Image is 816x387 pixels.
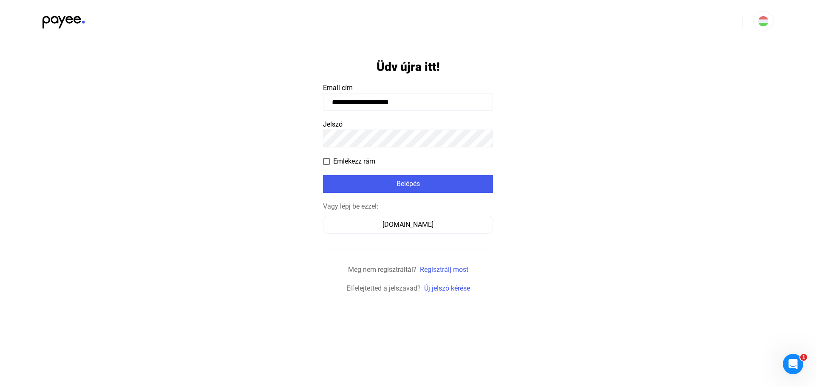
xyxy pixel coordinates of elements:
[346,284,421,292] span: Elfelejtetted a jelszavad?
[323,84,353,92] span: Email cím
[800,354,807,361] span: 1
[323,201,493,212] div: Vagy lépj be ezzel:
[758,16,768,26] img: HU
[326,220,490,230] div: [DOMAIN_NAME]
[323,216,493,234] button: [DOMAIN_NAME]
[323,120,343,128] span: Jelszó
[42,11,85,28] img: black-payee-blue-dot.svg
[424,284,470,292] a: Új jelszó kérése
[326,179,490,189] div: Belépés
[323,175,493,193] button: Belépés
[753,11,773,31] button: HU
[323,220,493,229] a: [DOMAIN_NAME]
[377,59,440,74] h1: Üdv újra itt!
[420,266,468,274] a: Regisztrálj most
[783,354,803,374] iframe: Intercom live chat
[333,156,375,167] span: Emlékezz rám
[348,266,416,274] span: Még nem regisztráltál?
